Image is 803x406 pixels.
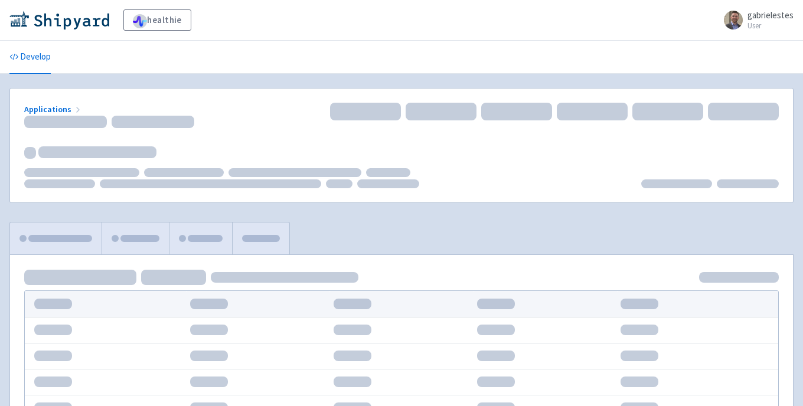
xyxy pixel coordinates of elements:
a: Develop [9,41,51,74]
small: User [747,22,794,30]
a: gabrielestes User [717,11,794,30]
a: healthie [123,9,191,31]
img: Shipyard logo [9,11,109,30]
a: Applications [24,104,83,114]
span: gabrielestes [747,9,794,21]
